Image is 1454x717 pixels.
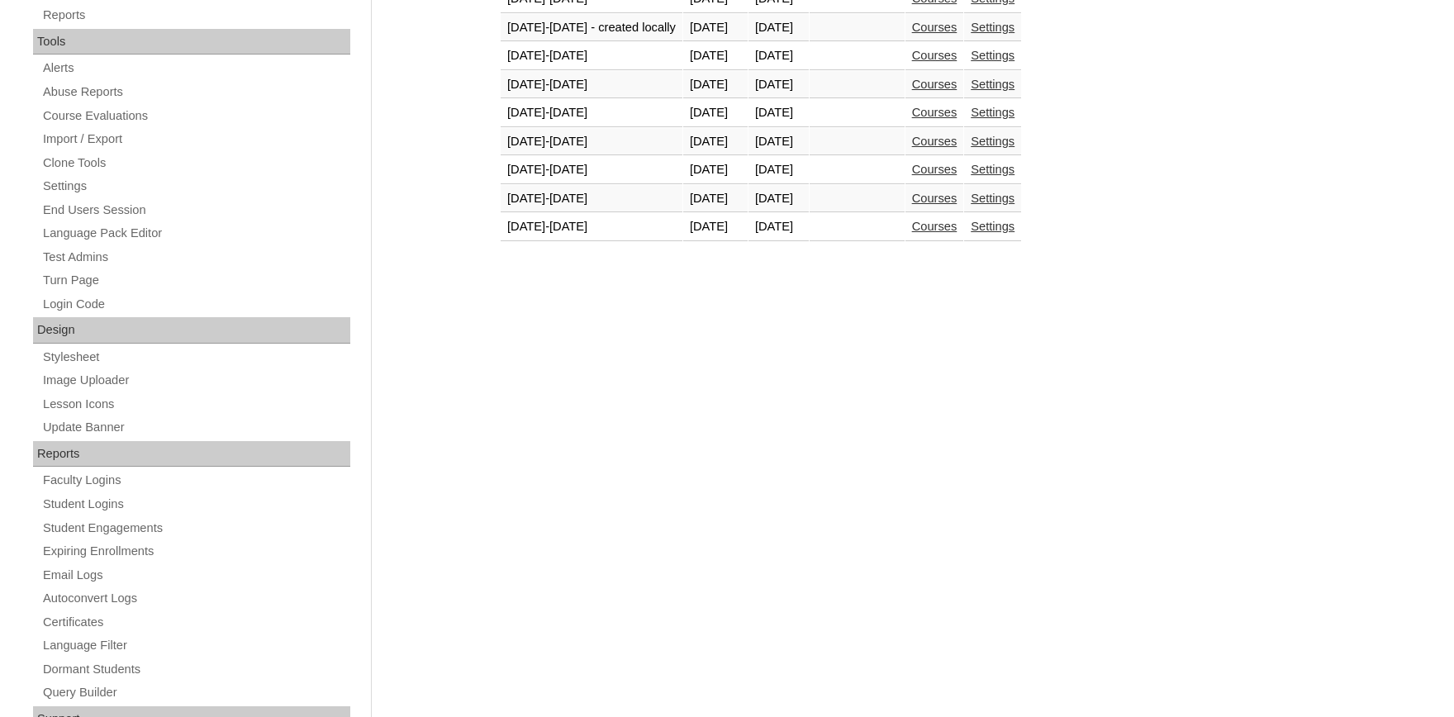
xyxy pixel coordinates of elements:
[971,163,1014,176] a: Settings
[41,82,350,102] a: Abuse Reports
[912,49,957,62] a: Courses
[971,78,1014,91] a: Settings
[748,71,809,99] td: [DATE]
[971,21,1014,34] a: Settings
[41,659,350,680] a: Dormant Students
[683,14,748,42] td: [DATE]
[41,612,350,633] a: Certificates
[683,42,748,70] td: [DATE]
[912,220,957,233] a: Courses
[41,417,350,438] a: Update Banner
[683,156,748,184] td: [DATE]
[748,156,809,184] td: [DATE]
[41,494,350,515] a: Student Logins
[683,213,748,241] td: [DATE]
[41,294,350,315] a: Login Code
[41,200,350,221] a: End Users Session
[912,78,957,91] a: Courses
[748,213,809,241] td: [DATE]
[501,71,682,99] td: [DATE]-[DATE]
[41,176,350,197] a: Settings
[748,185,809,213] td: [DATE]
[971,220,1014,233] a: Settings
[41,153,350,173] a: Clone Tools
[971,49,1014,62] a: Settings
[748,99,809,127] td: [DATE]
[971,135,1014,148] a: Settings
[501,185,682,213] td: [DATE]-[DATE]
[41,247,350,268] a: Test Admins
[41,58,350,78] a: Alerts
[683,128,748,156] td: [DATE]
[912,135,957,148] a: Courses
[501,14,682,42] td: [DATE]-[DATE] - created locally
[748,42,809,70] td: [DATE]
[912,106,957,119] a: Courses
[41,518,350,539] a: Student Engagements
[41,682,350,703] a: Query Builder
[501,99,682,127] td: [DATE]-[DATE]
[41,129,350,150] a: Import / Export
[912,192,957,205] a: Courses
[501,213,682,241] td: [DATE]-[DATE]
[41,223,350,244] a: Language Pack Editor
[33,317,350,344] div: Design
[912,21,957,34] a: Courses
[41,5,350,26] a: Reports
[41,394,350,415] a: Lesson Icons
[41,270,350,291] a: Turn Page
[41,470,350,491] a: Faculty Logins
[41,106,350,126] a: Course Evaluations
[41,347,350,368] a: Stylesheet
[683,185,748,213] td: [DATE]
[33,441,350,468] div: Reports
[501,128,682,156] td: [DATE]-[DATE]
[748,14,809,42] td: [DATE]
[971,106,1014,119] a: Settings
[41,588,350,609] a: Autoconvert Logs
[912,163,957,176] a: Courses
[33,29,350,55] div: Tools
[41,635,350,656] a: Language Filter
[41,565,350,586] a: Email Logs
[683,99,748,127] td: [DATE]
[501,156,682,184] td: [DATE]-[DATE]
[683,71,748,99] td: [DATE]
[41,541,350,562] a: Expiring Enrollments
[971,192,1014,205] a: Settings
[748,128,809,156] td: [DATE]
[41,370,350,391] a: Image Uploader
[501,42,682,70] td: [DATE]-[DATE]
